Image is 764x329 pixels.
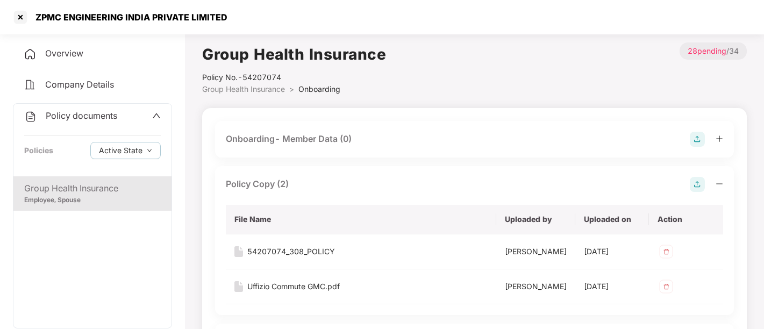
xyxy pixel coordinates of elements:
[234,281,243,292] img: svg+xml;base64,PHN2ZyB4bWxucz0iaHR0cDovL3d3dy53My5vcmcvMjAwMC9zdmciIHdpZHRoPSIxNiIgaGVpZ2h0PSIyMC...
[716,180,723,188] span: minus
[247,281,340,292] div: Uffizio Commute GMC.pdf
[147,148,152,154] span: down
[24,78,37,91] img: svg+xml;base64,PHN2ZyB4bWxucz0iaHR0cDovL3d3dy53My5vcmcvMjAwMC9zdmciIHdpZHRoPSIyNCIgaGVpZ2h0PSIyNC...
[24,110,37,123] img: svg+xml;base64,PHN2ZyB4bWxucz0iaHR0cDovL3d3dy53My5vcmcvMjAwMC9zdmciIHdpZHRoPSIyNCIgaGVpZ2h0PSIyNC...
[90,142,161,159] button: Active Statedown
[298,84,340,94] span: Onboarding
[584,246,641,258] div: [DATE]
[99,145,142,156] span: Active State
[658,278,675,295] img: svg+xml;base64,PHN2ZyB4bWxucz0iaHR0cDovL3d3dy53My5vcmcvMjAwMC9zdmciIHdpZHRoPSIzMiIgaGVpZ2h0PSIzMi...
[24,195,161,205] div: Employee, Spouse
[226,205,496,234] th: File Name
[202,84,285,94] span: Group Health Insurance
[496,205,575,234] th: Uploaded by
[202,42,386,66] h1: Group Health Insurance
[234,246,243,257] img: svg+xml;base64,PHN2ZyB4bWxucz0iaHR0cDovL3d3dy53My5vcmcvMjAwMC9zdmciIHdpZHRoPSIxNiIgaGVpZ2h0PSIyMC...
[152,111,161,120] span: up
[24,145,53,156] div: Policies
[688,46,726,55] span: 28 pending
[649,205,723,234] th: Action
[29,12,227,23] div: ZPMC ENGINEERING INDIA PRIVATE LIMITED
[575,205,649,234] th: Uploaded on
[247,246,335,258] div: 54207074_308_POLICY
[45,79,114,90] span: Company Details
[45,48,83,59] span: Overview
[289,84,294,94] span: >
[584,281,641,292] div: [DATE]
[505,281,567,292] div: [PERSON_NAME]
[505,246,567,258] div: [PERSON_NAME]
[226,177,289,191] div: Policy Copy (2)
[24,182,161,195] div: Group Health Insurance
[680,42,747,60] p: / 34
[46,110,117,121] span: Policy documents
[690,177,705,192] img: svg+xml;base64,PHN2ZyB4bWxucz0iaHR0cDovL3d3dy53My5vcmcvMjAwMC9zdmciIHdpZHRoPSIyOCIgaGVpZ2h0PSIyOC...
[226,132,352,146] div: Onboarding- Member Data (0)
[690,132,705,147] img: svg+xml;base64,PHN2ZyB4bWxucz0iaHR0cDovL3d3dy53My5vcmcvMjAwMC9zdmciIHdpZHRoPSIyOCIgaGVpZ2h0PSIyOC...
[716,135,723,142] span: plus
[202,71,386,83] div: Policy No.- 54207074
[658,243,675,260] img: svg+xml;base64,PHN2ZyB4bWxucz0iaHR0cDovL3d3dy53My5vcmcvMjAwMC9zdmciIHdpZHRoPSIzMiIgaGVpZ2h0PSIzMi...
[24,48,37,61] img: svg+xml;base64,PHN2ZyB4bWxucz0iaHR0cDovL3d3dy53My5vcmcvMjAwMC9zdmciIHdpZHRoPSIyNCIgaGVpZ2h0PSIyNC...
